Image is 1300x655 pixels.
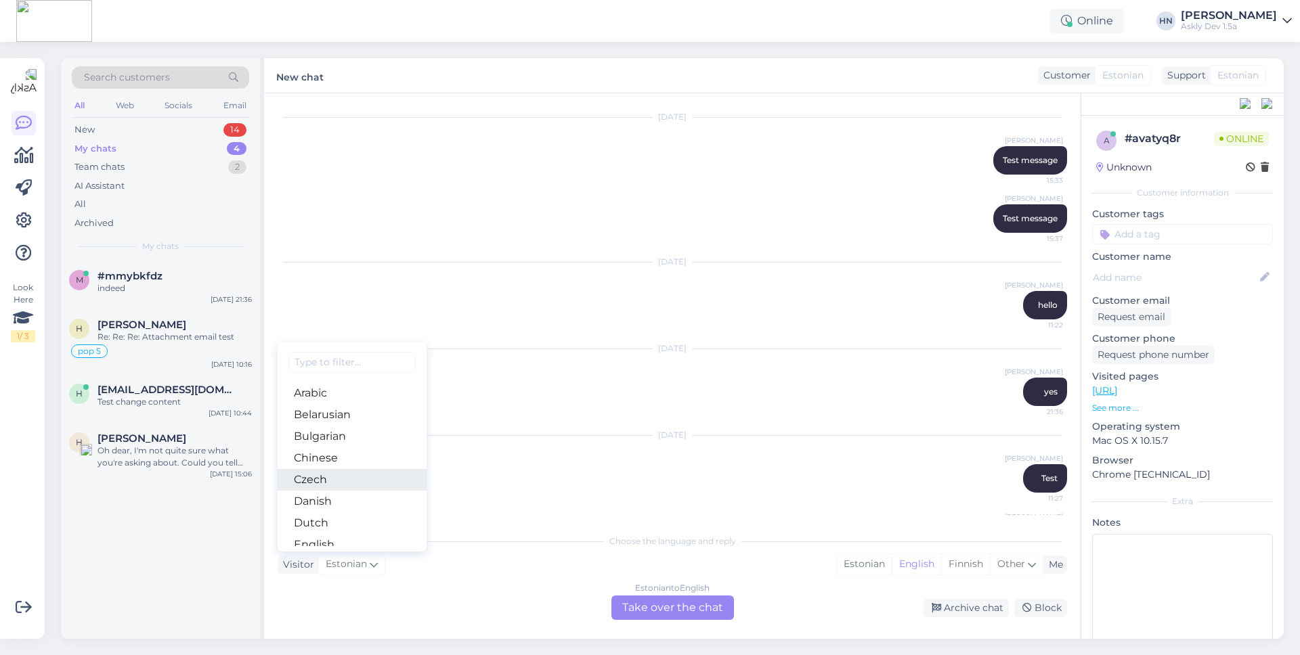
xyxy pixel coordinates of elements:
[1050,9,1124,33] div: Online
[635,582,710,594] div: Estonian to English
[1092,346,1215,364] div: Request phone number
[1012,493,1063,503] span: 11:27
[278,382,427,404] a: Arabic
[997,558,1025,570] span: Other
[74,160,125,174] div: Team chats
[1043,558,1063,572] div: Me
[1092,308,1171,326] div: Request email
[74,198,86,211] div: All
[278,111,1067,123] div: [DATE]
[1038,68,1091,83] div: Customer
[211,359,252,369] div: [DATE] 10:16
[278,426,427,447] a: Bulgarian
[84,70,170,85] span: Search customers
[223,123,246,137] div: 14
[76,388,83,399] span: h
[78,347,101,355] span: pop 5
[288,352,416,373] input: Type to filter...
[97,282,252,294] div: indeed
[1092,468,1273,482] p: Chrome [TECHNICAL_ID]
[1214,131,1269,146] span: Online
[1092,369,1273,384] p: Visited pages
[1092,224,1273,244] input: Add a tag
[1005,194,1063,204] span: [PERSON_NAME]
[74,123,95,137] div: New
[278,469,427,491] a: Czech
[1005,367,1063,377] span: [PERSON_NAME]
[1092,516,1273,530] p: Notes
[142,240,179,252] span: My chats
[1092,384,1117,397] a: [URL]
[74,142,116,156] div: My chats
[76,437,83,447] span: H
[97,432,186,445] span: Hans Niinemäe
[1044,386,1058,397] span: yes
[1012,175,1063,185] span: 15:33
[1125,131,1214,147] div: # avatyq8r
[11,330,35,342] div: 1 / 3
[326,557,367,572] span: Estonian
[278,558,314,572] div: Visitor
[113,97,137,114] div: Web
[1005,512,1063,522] span: [PERSON_NAME]
[1261,98,1274,110] img: zendesk
[1092,495,1273,507] div: Extra
[97,384,238,396] span: hans@askly.ee
[1012,233,1063,244] span: 15:37
[1096,160,1152,175] div: Unknown
[1012,407,1063,417] span: 21:36
[1092,434,1273,448] p: Mac OS X 10.15.7
[209,408,252,418] div: [DATE] 10:44
[1014,599,1067,617] div: Block
[1005,280,1063,290] span: [PERSON_NAME]
[1217,68,1259,83] span: Estonian
[278,256,1067,268] div: [DATE]
[278,447,427,469] a: Chinese
[1156,12,1175,30] div: HN
[1092,453,1273,468] p: Browser
[1041,473,1058,483] span: Test
[76,323,83,334] span: H
[278,535,1067,547] div: Choose the language and reply
[11,69,37,95] img: Askly Logo
[1092,250,1273,264] p: Customer name
[228,160,246,174] div: 2
[278,404,427,426] a: Belarusian
[1181,10,1277,21] div: [PERSON_NAME]
[97,319,186,331] span: Hans Niinemäe
[221,97,249,114] div: Email
[1003,213,1058,223] span: Test message
[72,97,87,114] div: All
[227,142,246,156] div: 4
[278,534,427,556] a: English
[1181,21,1277,32] div: Askly Dev 1.5a
[278,491,427,512] a: Danish
[1092,294,1273,308] p: Customer email
[941,554,990,574] div: Finnish
[1181,10,1292,32] a: [PERSON_NAME]Askly Dev 1.5a
[1005,453,1063,464] span: [PERSON_NAME]
[162,97,195,114] div: Socials
[892,554,941,574] div: English
[1092,332,1273,346] p: Customer phone
[1240,98,1252,110] img: pd
[1038,300,1058,310] span: hello
[97,270,162,282] span: #mmybkfdz
[1092,402,1273,414] p: See more ...
[1092,187,1273,199] div: Customer information
[924,599,1009,617] div: Archive chat
[74,217,114,230] div: Archived
[97,396,252,408] div: Test change content
[1012,320,1063,330] span: 11:22
[278,429,1067,441] div: [DATE]
[1092,207,1273,221] p: Customer tags
[11,281,35,342] div: Look Here
[1162,68,1206,83] div: Support
[837,554,892,574] div: Estonian
[1104,135,1110,145] span: a
[1093,270,1257,285] input: Add name
[1092,420,1273,434] p: Operating system
[611,595,734,620] div: Take over the chat
[76,275,83,285] span: m
[210,469,252,479] div: [DATE] 15:06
